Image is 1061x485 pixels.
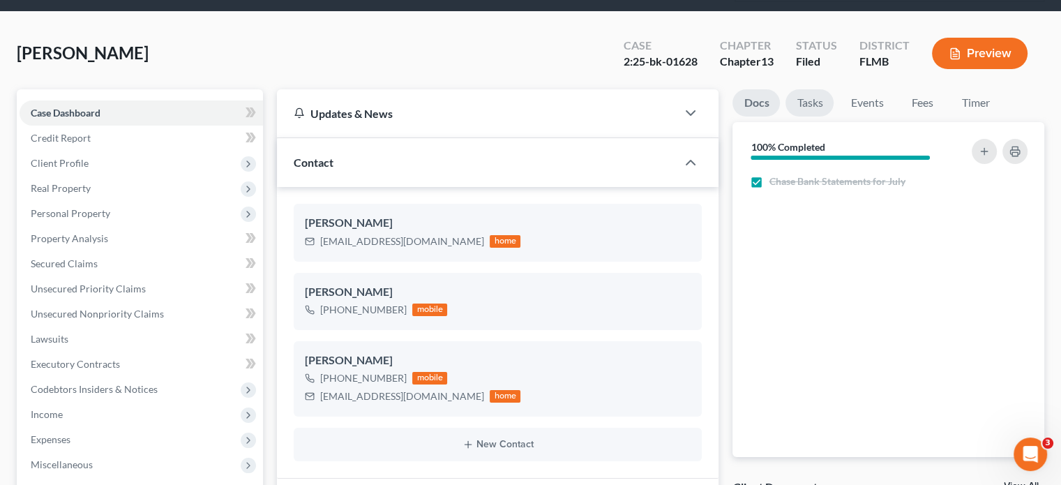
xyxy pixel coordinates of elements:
[859,54,910,70] div: FLMB
[769,174,905,188] span: Chase Bank Statements for July
[20,126,263,151] a: Credit Report
[320,234,484,248] div: [EMAIL_ADDRESS][DOMAIN_NAME]
[20,276,263,301] a: Unsecured Priority Claims
[17,43,149,63] span: [PERSON_NAME]
[320,371,407,385] div: [PHONE_NUMBER]
[1014,438,1047,471] iframe: Intercom live chat
[20,226,263,251] a: Property Analysis
[31,232,108,244] span: Property Analysis
[305,439,691,450] button: New Contact
[31,433,70,445] span: Expenses
[320,303,407,317] div: [PHONE_NUMBER]
[624,54,698,70] div: 2:25-bk-01628
[31,207,110,219] span: Personal Property
[412,304,447,316] div: mobile
[31,458,93,470] span: Miscellaneous
[31,408,63,420] span: Income
[900,89,945,117] a: Fees
[932,38,1028,69] button: Preview
[732,89,780,117] a: Docs
[294,106,660,121] div: Updates & News
[31,383,158,395] span: Codebtors Insiders & Notices
[31,182,91,194] span: Real Property
[20,327,263,352] a: Lawsuits
[320,389,484,403] div: [EMAIL_ADDRESS][DOMAIN_NAME]
[796,54,837,70] div: Filed
[20,100,263,126] a: Case Dashboard
[785,89,834,117] a: Tasks
[412,372,447,385] div: mobile
[20,301,263,327] a: Unsecured Nonpriority Claims
[839,89,894,117] a: Events
[305,352,691,369] div: [PERSON_NAME]
[490,390,520,403] div: home
[31,132,91,144] span: Credit Report
[761,54,774,68] span: 13
[796,38,837,54] div: Status
[31,308,164,320] span: Unsecured Nonpriority Claims
[31,258,98,269] span: Secured Claims
[20,251,263,276] a: Secured Claims
[1042,438,1053,449] span: 3
[720,54,774,70] div: Chapter
[305,284,691,301] div: [PERSON_NAME]
[490,235,520,248] div: home
[950,89,1000,117] a: Timer
[31,107,100,119] span: Case Dashboard
[859,38,910,54] div: District
[624,38,698,54] div: Case
[20,352,263,377] a: Executory Contracts
[305,215,691,232] div: [PERSON_NAME]
[720,38,774,54] div: Chapter
[751,141,825,153] strong: 100% Completed
[31,283,146,294] span: Unsecured Priority Claims
[294,156,333,169] span: Contact
[31,157,89,169] span: Client Profile
[31,333,68,345] span: Lawsuits
[31,358,120,370] span: Executory Contracts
